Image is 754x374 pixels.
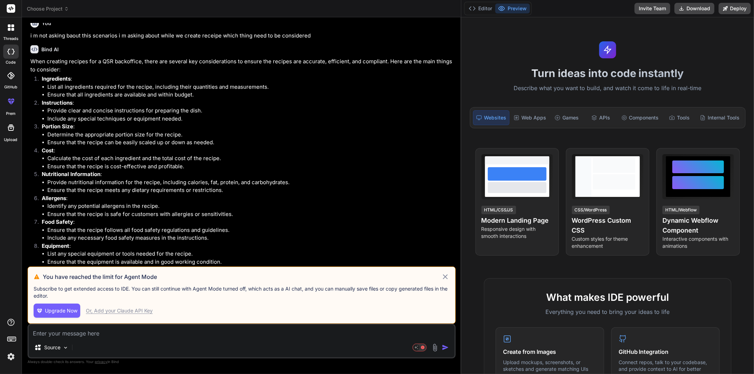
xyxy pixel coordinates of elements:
li: Include any necessary food safety measures in the instructions. [47,234,454,242]
li: List all ingredients required for the recipe, including their quantities and measurements. [47,83,454,91]
li: Ensure that the recipe is safe for customers with allergies or sensitivities. [47,210,454,218]
p: : [42,75,454,83]
img: attachment [431,344,439,352]
li: Include any special techniques or equipment needed. [47,115,454,123]
li: Ensure that all ingredients are available and within budget. [47,91,454,99]
li: Identify any potential allergens in the recipe. [47,202,454,210]
label: prem [6,111,16,117]
img: Pick Models [63,345,69,351]
button: Download [674,3,714,14]
p: : [42,123,454,131]
strong: Instructions [42,99,72,106]
button: Upgrade Now [34,304,80,318]
h1: Turn ideas into code instantly [466,67,750,80]
h2: What makes IDE powerful [496,290,720,305]
p: Everything you need to bring your ideas to life [496,308,720,316]
img: settings [5,351,17,363]
button: Invite Team [635,3,670,14]
strong: Equipment [42,242,69,249]
div: Or, Add your Claude API Key [86,307,153,314]
p: : [42,218,454,226]
span: Choose Project [27,5,69,12]
p: When creating recipes for a QSR backoffice, there are several key considerations to ensure the re... [30,58,454,74]
label: Upload [4,137,18,143]
h4: Create from Images [503,347,597,356]
strong: Preparation Time [42,266,87,273]
strong: Cost [42,147,54,154]
p: Interactive components with animations [662,235,734,250]
div: Tools [663,110,696,125]
p: Always double-check its answers. Your in Bind [28,358,456,365]
li: List any special equipment or tools needed for the recipe. [47,250,454,258]
li: Determine the appropriate portion size for the recipe. [47,131,454,139]
strong: Nutritional Information [42,171,100,177]
button: Editor [466,4,495,13]
div: Internal Tools [697,110,742,125]
li: Ensure that the recipe follows all food safety regulations and guidelines. [47,226,454,234]
div: Components [619,110,662,125]
p: Describe what you want to build, and watch it come to life in real-time [466,84,750,93]
label: threads [3,36,18,42]
button: Deploy [719,3,751,14]
h4: GitHub Integration [619,347,712,356]
p: Subscribe to get extended access to IDE. You can still continue with Agent Mode turned off, which... [34,285,450,299]
p: : [42,242,454,250]
div: Websites [473,110,509,125]
img: icon [442,344,449,351]
div: HTML/CSS/JS [481,206,516,214]
strong: Food Safety [42,218,73,225]
p: : [42,266,454,274]
p: : [42,194,454,203]
h6: You [42,20,51,27]
p: Source [44,344,60,351]
div: CSS/WordPress [572,206,610,214]
li: Ensure that the recipe is cost-effective and profitable. [47,163,454,171]
h3: You have reached the limit for Agent Mode [43,273,441,281]
p: : [42,147,454,155]
h4: Modern Landing Page [481,216,553,226]
h4: WordPress Custom CSS [572,216,643,235]
p: i m not asking baout this scenarios i m asking about while we create receipe which thing need to ... [30,32,454,40]
div: Web Apps [511,110,549,125]
h6: Bind AI [41,46,59,53]
button: Preview [495,4,530,13]
strong: Portion Size [42,123,73,130]
div: HTML/Webflow [662,206,700,214]
p: Responsive design with smooth interactions [481,226,553,240]
li: Ensure that the equipment is available and in good working condition. [47,258,454,266]
span: Upgrade Now [45,307,77,314]
label: GitHub [4,84,17,90]
li: Provide nutritional information for the recipe, including calories, fat, protein, and carbohydrates. [47,179,454,187]
li: Calculate the cost of each ingredient and the total cost of the recipe. [47,154,454,163]
p: : [42,99,454,107]
div: Games [550,110,583,125]
div: APIs [584,110,617,125]
p: : [42,170,454,179]
li: Ensure that the recipe can be easily scaled up or down as needed. [47,139,454,147]
li: Provide clear and concise instructions for preparing the dish. [47,107,454,115]
li: Ensure that the recipe meets any dietary requirements or restrictions. [47,186,454,194]
p: Custom styles for theme enhancement [572,235,643,250]
label: code [6,59,16,65]
strong: Allergens [42,195,66,201]
strong: Ingredients [42,75,71,82]
h4: Dynamic Webflow Component [662,216,734,235]
span: privacy [95,360,107,364]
